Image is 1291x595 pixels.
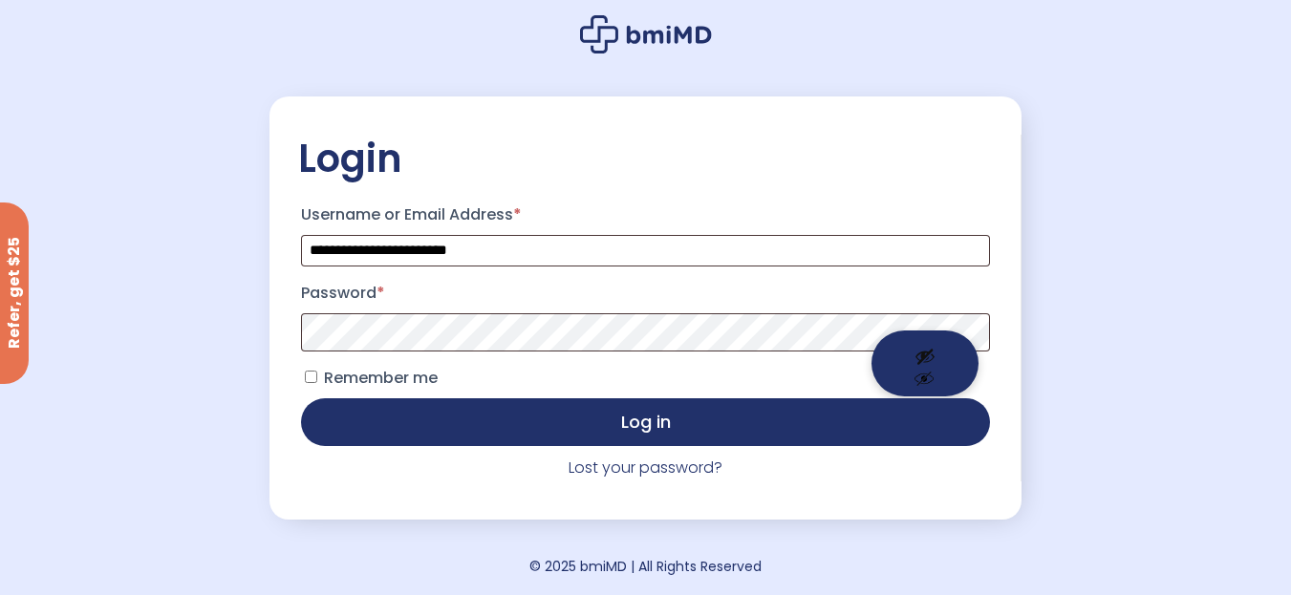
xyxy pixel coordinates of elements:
label: Password [301,278,989,308]
h2: Login [298,135,992,182]
span: Remember me [324,367,438,389]
button: Show password [871,330,979,396]
button: Log in [301,398,989,446]
input: Remember me [305,371,317,383]
label: Username or Email Address [301,200,989,230]
a: Lost your password? [569,457,722,478]
div: © 2025 bmiMD | All Rights Reserved [529,553,762,580]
